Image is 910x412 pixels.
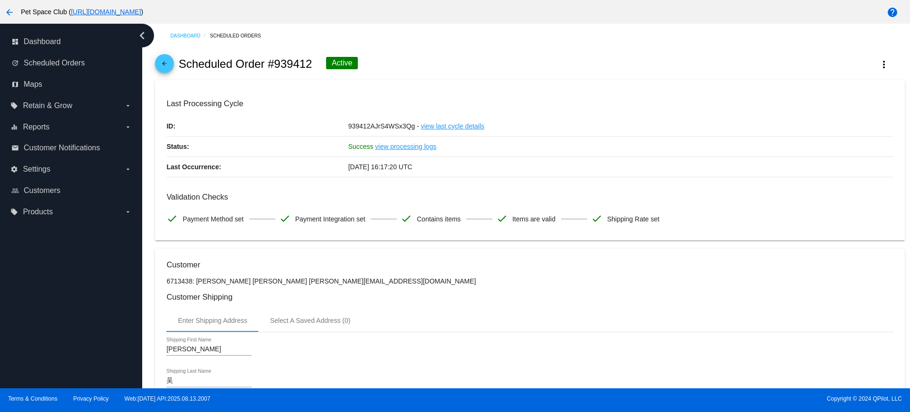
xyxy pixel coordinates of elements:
[11,55,132,71] a: update Scheduled Orders
[24,80,42,89] span: Maps
[295,209,365,229] span: Payment Integration set
[23,123,49,131] span: Reports
[182,209,243,229] span: Payment Method set
[166,277,893,285] p: 6713438: [PERSON_NAME] [PERSON_NAME] [PERSON_NAME][EMAIL_ADDRESS][DOMAIN_NAME]
[11,81,19,88] i: map
[71,8,141,16] a: [URL][DOMAIN_NAME]
[135,28,150,43] i: chevron_left
[10,208,18,216] i: local_offer
[10,102,18,110] i: local_offer
[11,59,19,67] i: update
[166,213,178,224] mat-icon: check
[179,57,312,71] h2: Scheduled Order #939412
[591,213,602,224] mat-icon: check
[24,37,61,46] span: Dashboard
[11,183,132,198] a: people_outline Customers
[166,346,252,353] input: Shipping First Name
[210,28,269,43] a: Scheduled Orders
[11,77,132,92] a: map Maps
[10,165,18,173] i: settings
[24,59,85,67] span: Scheduled Orders
[73,395,109,402] a: Privacy Policy
[166,137,348,156] p: Status:
[24,144,100,152] span: Customer Notifications
[23,208,53,216] span: Products
[11,140,132,156] a: email Customer Notifications
[279,213,291,224] mat-icon: check
[348,163,412,171] span: [DATE] 16:17:20 UTC
[878,59,890,70] mat-icon: more_vert
[124,123,132,131] i: arrow_drop_down
[11,38,19,46] i: dashboard
[417,209,461,229] span: Contains items
[10,123,18,131] i: equalizer
[11,34,132,49] a: dashboard Dashboard
[166,260,893,269] h3: Customer
[21,8,143,16] span: Pet Space Club ( )
[496,213,508,224] mat-icon: check
[166,99,893,108] h3: Last Processing Cycle
[178,317,247,324] div: Enter Shipping Address
[4,7,15,18] mat-icon: arrow_back
[170,28,210,43] a: Dashboard
[348,122,419,130] span: 939412AJrS4WSx3Qg -
[125,395,210,402] a: Web:[DATE] API:2025.08.13.2007
[166,157,348,177] p: Last Occurrence:
[11,144,19,152] i: email
[512,209,555,229] span: Items are valid
[400,213,412,224] mat-icon: check
[166,192,893,201] h3: Validation Checks
[607,209,660,229] span: Shipping Rate set
[124,208,132,216] i: arrow_drop_down
[887,7,898,18] mat-icon: help
[348,143,373,150] span: Success
[23,165,50,174] span: Settings
[159,60,170,72] mat-icon: arrow_back
[166,377,252,385] input: Shipping Last Name
[23,101,72,110] span: Retain & Grow
[375,137,437,156] a: view processing logs
[463,395,902,402] span: Copyright © 2024 QPilot, LLC
[8,395,57,402] a: Terms & Conditions
[124,102,132,110] i: arrow_drop_down
[11,187,19,194] i: people_outline
[166,116,348,136] p: ID:
[24,186,60,195] span: Customers
[166,293,893,302] h3: Customer Shipping
[421,116,484,136] a: view last cycle details
[270,317,351,324] div: Select A Saved Address (0)
[326,57,358,69] div: Active
[124,165,132,173] i: arrow_drop_down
